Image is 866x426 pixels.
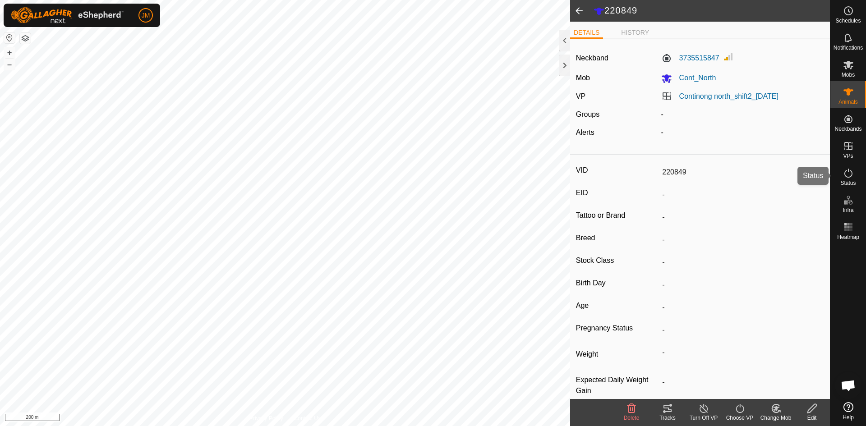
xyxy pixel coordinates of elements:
span: Animals [838,99,858,105]
label: EID [576,187,659,199]
button: Reset Map [4,32,15,43]
label: Expected Daily Weight Gain [576,375,659,396]
label: Neckband [576,53,608,64]
span: Notifications [834,45,863,50]
label: Stock Class [576,255,659,266]
li: DETAILS [570,28,603,39]
img: Signal strength [723,51,734,62]
a: Contact Us [294,414,321,422]
span: Infra [843,207,853,213]
div: - [658,109,828,120]
li: HISTORY [617,28,653,37]
label: Mob [576,74,590,82]
span: Neckbands [834,126,861,132]
span: Help [843,415,854,420]
span: Cont_North [672,74,716,82]
span: Schedules [835,18,861,23]
div: - [658,127,828,138]
label: VID [576,165,659,176]
label: Weight [576,345,659,364]
div: Turn Off VP [686,414,722,422]
label: Birth Day [576,277,659,289]
label: Alerts [576,128,594,136]
div: Edit [794,414,830,422]
div: Tracks [649,414,686,422]
img: Gallagher Logo [11,7,124,23]
label: Breed [576,232,659,244]
button: Map Layers [20,33,31,44]
span: Mobs [842,72,855,78]
div: Open chat [835,372,862,399]
span: VPs [843,153,853,159]
label: Groups [576,110,599,118]
span: Status [840,180,856,186]
label: 3735515847 [661,53,719,64]
button: – [4,59,15,70]
span: JM [142,11,150,20]
div: Change Mob [758,414,794,422]
a: Continong north_shift2_[DATE] [679,92,778,100]
a: Privacy Policy [249,414,283,422]
label: VP [576,92,585,100]
span: Delete [624,415,640,421]
h2: 220849 [594,5,830,17]
label: Pregnancy Status [576,322,659,334]
label: Age [576,300,659,311]
button: + [4,47,15,58]
a: Help [830,399,866,424]
label: Tattoo or Brand [576,210,659,221]
span: Heatmap [837,234,859,240]
div: Choose VP [722,414,758,422]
